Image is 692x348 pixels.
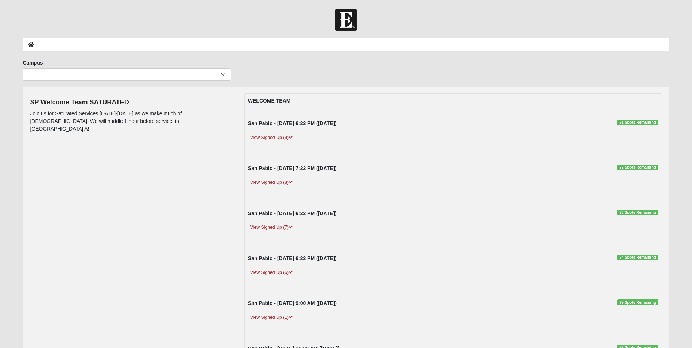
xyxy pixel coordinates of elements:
[30,110,233,133] p: Join us for Saturated Services [DATE]-[DATE] as we make much of [DEMOGRAPHIC_DATA]! We will huddl...
[248,98,291,104] strong: WELCOME TEAM
[248,224,295,231] a: View Signed Up (7)
[248,179,295,186] a: View Signed Up (8)
[617,255,658,260] span: 74 Spots Remaining
[617,210,658,216] span: 73 Spots Remaining
[617,299,658,305] span: 79 Spots Remaining
[248,165,337,171] strong: San Pablo - [DATE] 7:22 PM ([DATE])
[248,210,337,216] strong: San Pablo - [DATE] 6:22 PM ([DATE])
[248,255,337,261] strong: San Pablo - [DATE] 6:22 PM ([DATE])
[23,59,43,66] label: Campus
[335,9,357,31] img: Church of Eleven22 Logo
[617,165,658,170] span: 72 Spots Remaining
[248,314,295,321] a: View Signed Up (1)
[248,269,295,277] a: View Signed Up (6)
[617,120,658,125] span: 71 Spots Remaining
[30,98,233,107] h4: SP Welcome Team SATURATED
[248,120,337,126] strong: San Pablo - [DATE] 6:22 PM ([DATE])
[248,134,295,142] a: View Signed Up (9)
[248,300,337,306] strong: San Pablo - [DATE] 9:00 AM ([DATE])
